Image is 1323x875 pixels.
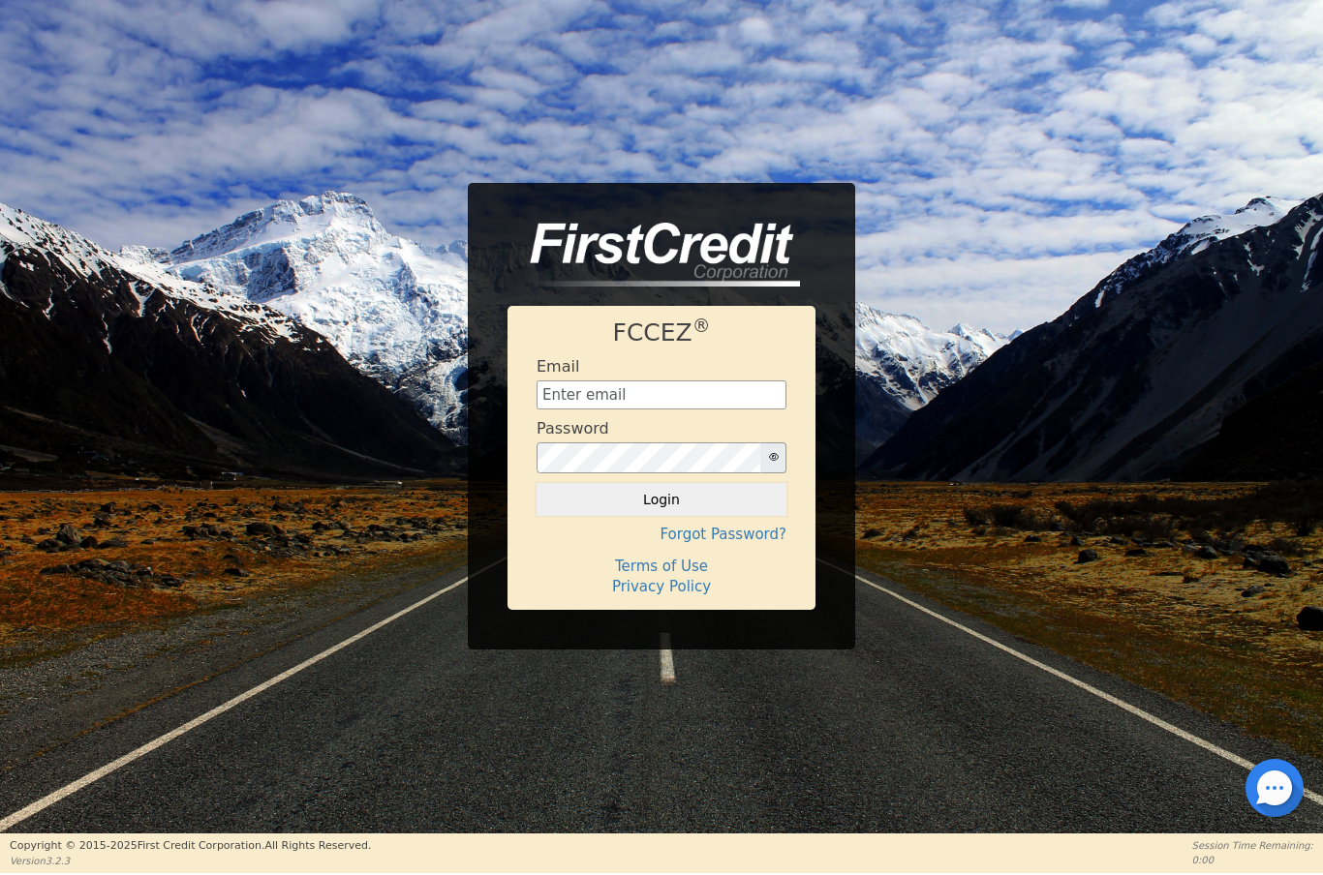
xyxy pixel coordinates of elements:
span: All Rights Reserved. [264,839,371,852]
input: Enter email [537,380,786,409]
h4: Email [537,357,579,376]
h4: Privacy Policy [537,578,786,595]
p: Session Time Remaining: [1192,838,1313,853]
sup: ® [692,316,711,336]
p: 0:00 [1192,853,1313,867]
p: Version 3.2.3 [10,854,371,868]
h4: Forgot Password? [537,526,786,543]
h4: Terms of Use [537,558,786,575]
input: password [537,442,761,473]
img: logo-CMu_cnol.png [508,223,800,287]
h1: FCCEZ [537,318,786,347]
h4: Password [537,419,609,437]
button: Login [537,483,786,516]
p: Copyright © 2015- 2025 First Credit Corporation. [10,838,371,855]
